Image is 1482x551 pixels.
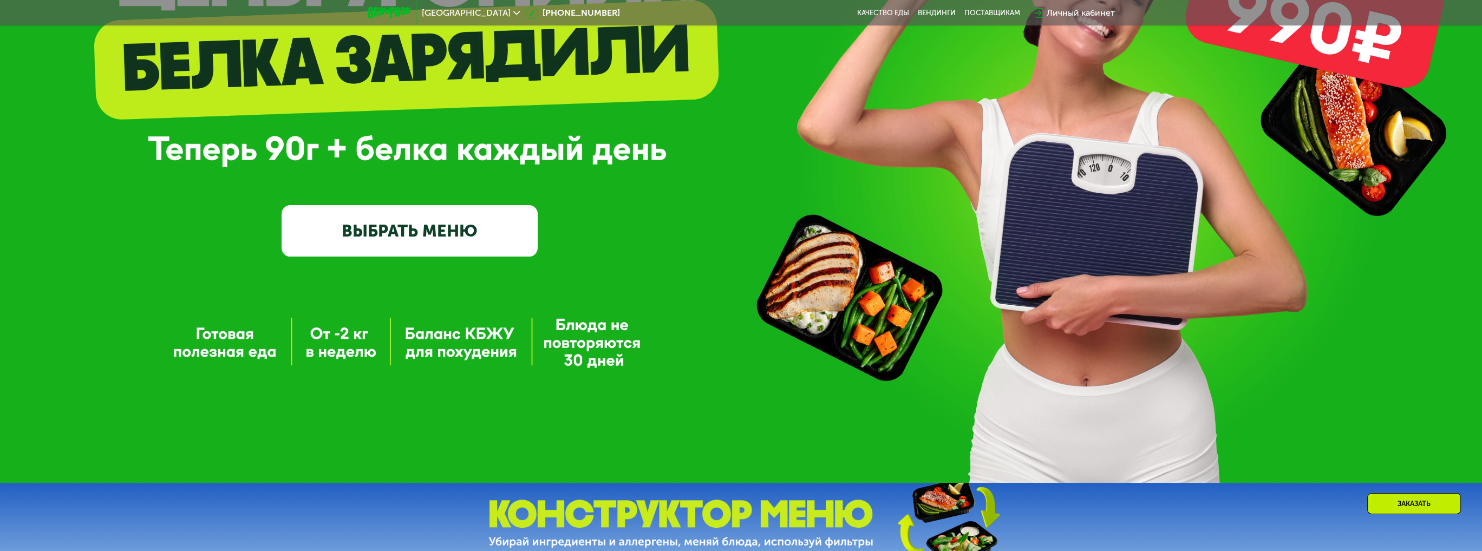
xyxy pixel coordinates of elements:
[964,9,1020,17] div: поставщикам
[1047,6,1115,19] div: Личный кабинет
[1367,493,1461,514] div: Заказать
[857,9,909,17] a: Качество еды
[525,6,620,19] a: [PHONE_NUMBER]
[422,9,511,17] span: [GEOGRAPHIC_DATA]
[918,9,956,17] a: Вендинги
[282,205,538,257] a: ВЫБРАТЬ МЕНЮ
